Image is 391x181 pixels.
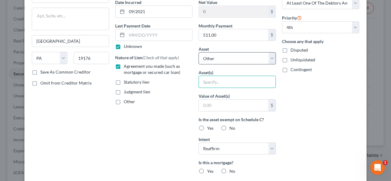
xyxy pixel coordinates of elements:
[124,99,135,104] span: Other
[115,23,150,29] label: Last Payment Date
[291,57,315,62] span: Unliquidated
[207,168,214,174] span: Yes
[199,136,210,143] label: Intent
[124,63,180,75] span: Agreement you made (such as mortgage or secured car loan)
[199,6,268,17] input: 0.00
[199,46,209,52] span: Asset
[199,29,268,41] input: 0.00
[199,76,276,88] input: Specify...
[127,6,192,17] input: MM/DD/YYYY
[199,23,232,29] label: Monthly Payment
[282,14,302,21] label: Priority
[40,69,91,75] label: Save As Common Creditor
[32,35,109,47] input: Enter city...
[207,125,214,131] span: Yes
[282,38,359,45] label: Choose any that apply
[291,47,308,52] span: Disputed
[199,159,276,166] label: Is this a mortgage?
[383,160,388,165] span: 1
[268,29,276,41] div: $
[199,116,276,123] label: Is the asset exempt on Schedule C?
[115,54,179,61] label: Nature of Lien
[268,6,276,17] div: $
[229,168,235,174] span: No
[142,55,179,60] span: (Check all that apply)
[291,67,312,72] span: Contingent
[370,160,385,175] iframe: Intercom live chat
[40,80,92,85] span: Omit from Creditor Matrix
[124,43,142,49] label: Unknown
[74,52,109,64] input: Enter zip...
[124,79,149,85] span: Statutory lien
[268,100,276,111] div: $
[124,89,150,94] span: Judgment lien
[229,125,235,131] span: No
[199,100,268,111] input: 0.00
[127,29,192,41] input: MM/DD/YYYY
[199,69,213,76] label: Asset(s)
[199,93,230,99] label: Value of Asset(s)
